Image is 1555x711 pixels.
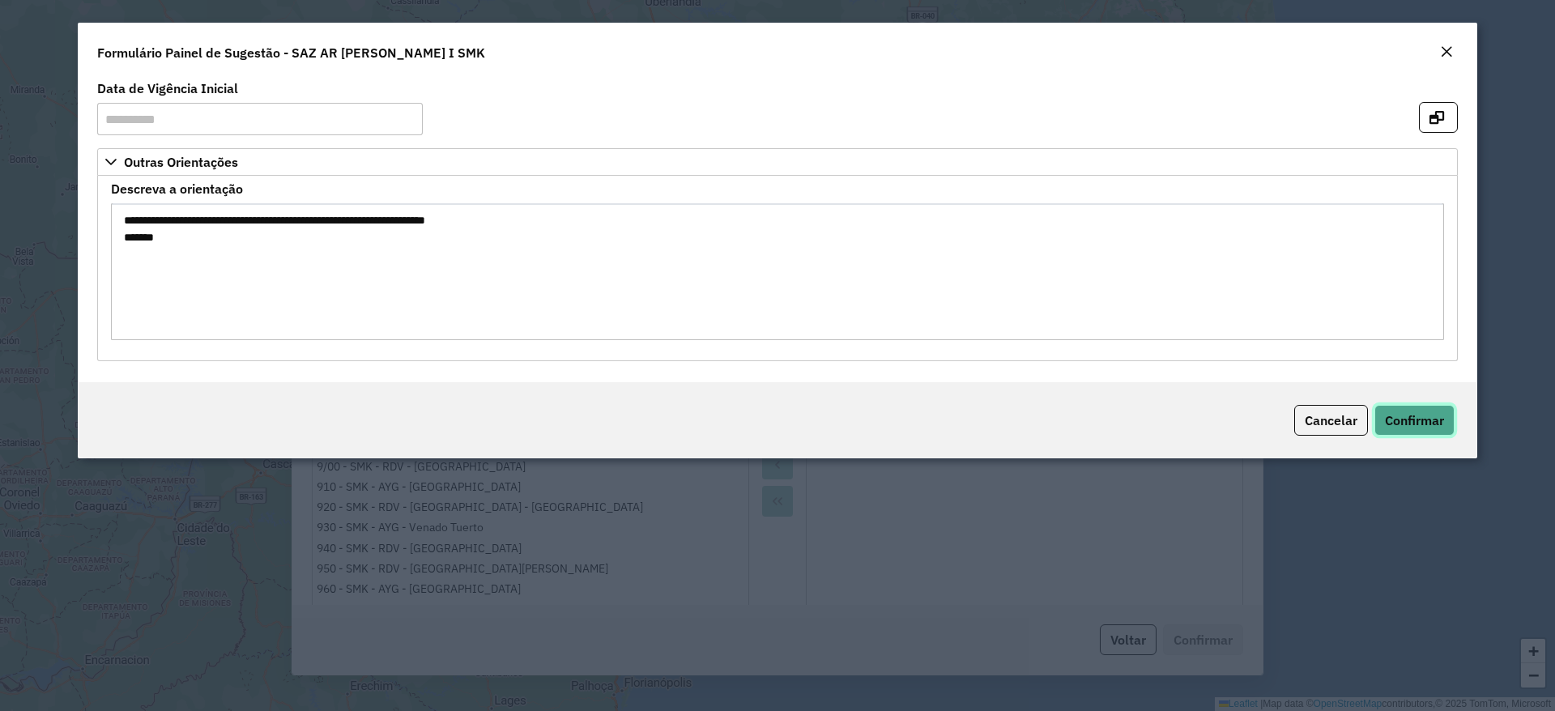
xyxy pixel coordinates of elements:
button: Confirmar [1374,405,1455,436]
button: Cancelar [1294,405,1368,436]
h4: Formulário Painel de Sugestão - SAZ AR [PERSON_NAME] I SMK [97,43,485,62]
label: Descreva a orientação [111,179,243,198]
span: Confirmar [1385,412,1444,428]
span: Outras Orientações [124,155,238,168]
a: Outras Orientações [97,148,1458,176]
em: Fechar [1440,45,1453,58]
button: Close [1435,42,1458,63]
div: Outras Orientações [97,176,1458,361]
hb-button: Confirma sugestões e abre em nova aba [1419,108,1458,124]
label: Data de Vigência Inicial [97,79,238,98]
span: Cancelar [1305,412,1357,428]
